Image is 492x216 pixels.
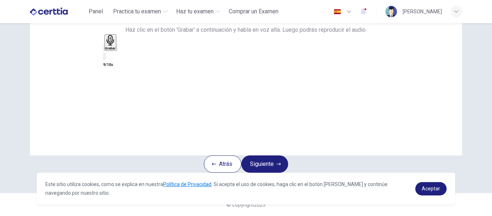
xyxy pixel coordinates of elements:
[333,9,342,14] img: es
[163,181,211,187] a: Política de Privacidad
[37,173,455,204] div: cookieconsent
[110,5,170,18] button: Practica tu examen
[229,7,278,16] span: Comprar un Examen
[113,7,161,16] span: Practica tu examen
[204,155,241,173] button: Atrás
[45,181,388,196] span: Este sitio utiliza cookies, como se explica en nuestra . Si acepta el uso de cookies, haga clic e...
[30,4,68,19] img: CERTTIA logo
[227,202,265,208] span: © Copyright 2025
[84,5,107,18] button: Panel
[403,7,442,16] div: [PERSON_NAME]
[105,47,116,50] h6: Grabar
[241,155,288,173] button: Siguiente
[104,34,116,51] button: Grabar
[415,182,447,195] a: dismiss cookie message
[422,186,440,191] span: Aceptar
[226,5,281,18] button: Comprar un Examen
[125,26,367,34] span: Haz clic en el botón 'Grabar' a continuación y habla en voz alta. Luego podrás reproducir el audio.
[176,7,214,16] span: Haz tu examen
[385,6,397,17] img: Profile picture
[173,5,223,18] button: Haz tu examen
[89,7,103,16] span: Panel
[103,61,389,69] h6: 9/10s
[30,4,84,19] a: CERTTIA logo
